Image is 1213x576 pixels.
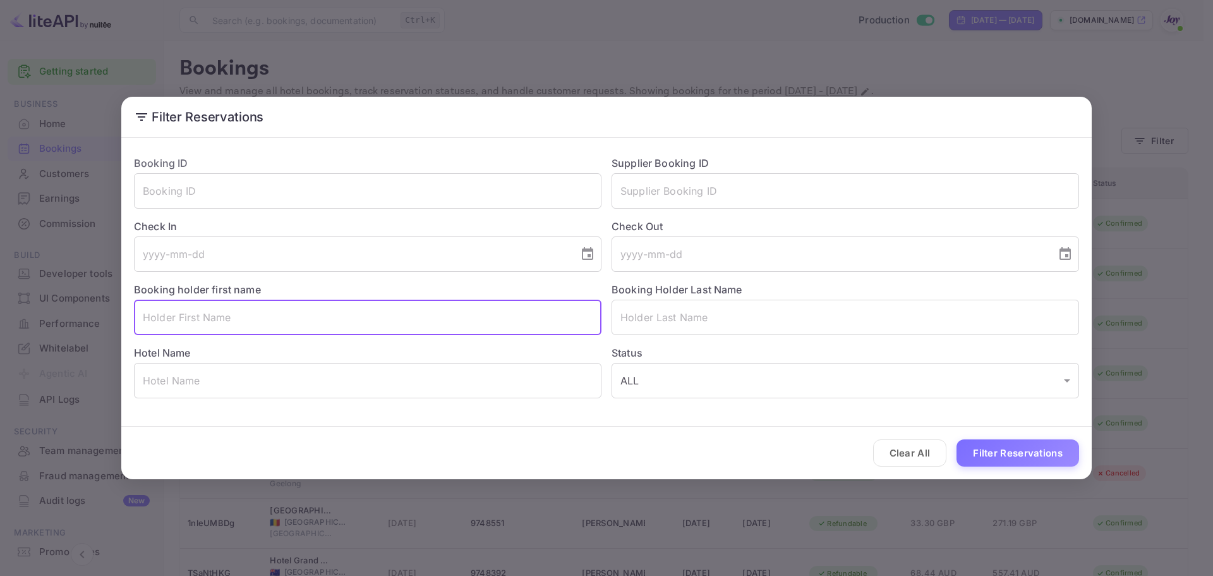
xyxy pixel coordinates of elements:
[134,346,191,359] label: Hotel Name
[612,157,709,169] label: Supplier Booking ID
[134,236,570,272] input: yyyy-mm-dd
[134,173,601,209] input: Booking ID
[612,219,1079,234] label: Check Out
[134,283,261,296] label: Booking holder first name
[612,363,1079,398] div: ALL
[134,219,601,234] label: Check In
[134,363,601,398] input: Hotel Name
[612,283,742,296] label: Booking Holder Last Name
[575,242,600,267] button: Choose date
[612,236,1047,272] input: yyyy-mm-dd
[957,439,1079,467] button: Filter Reservations
[612,300,1079,335] input: Holder Last Name
[1053,242,1078,267] button: Choose date
[612,173,1079,209] input: Supplier Booking ID
[121,97,1092,137] h2: Filter Reservations
[873,439,947,467] button: Clear All
[612,345,1079,360] label: Status
[134,157,188,169] label: Booking ID
[134,300,601,335] input: Holder First Name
